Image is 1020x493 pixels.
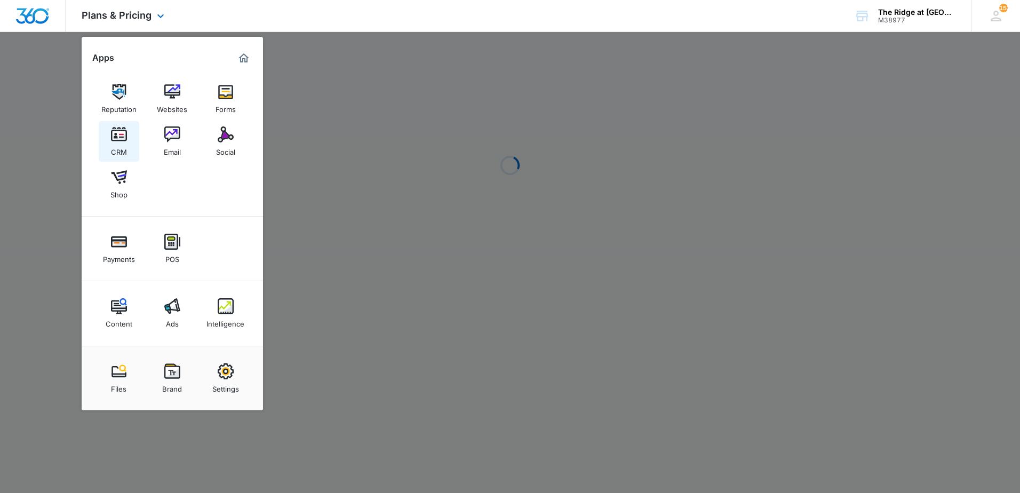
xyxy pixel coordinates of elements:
div: Intelligence [206,314,244,328]
div: account id [878,17,956,24]
a: Settings [205,358,246,399]
a: Social [205,121,246,162]
a: CRM [99,121,139,162]
a: Intelligence [205,293,246,333]
div: Email [164,142,181,156]
div: notifications count [999,4,1008,12]
div: Brand [162,379,182,393]
div: Social [216,142,235,156]
a: Brand [152,358,193,399]
a: Files [99,358,139,399]
span: 153 [999,4,1008,12]
span: Plans & Pricing [82,10,152,21]
a: Reputation [99,78,139,119]
div: POS [165,250,179,264]
a: Ads [152,293,193,333]
a: Email [152,121,193,162]
div: Reputation [101,100,137,114]
a: Payments [99,228,139,269]
div: Settings [212,379,239,393]
a: POS [152,228,193,269]
a: Shop [99,164,139,204]
div: Ads [166,314,179,328]
div: Payments [103,250,135,264]
div: account name [878,8,956,17]
div: Shop [110,185,127,199]
div: CRM [111,142,127,156]
a: Marketing 360® Dashboard [235,50,252,67]
div: Content [106,314,132,328]
a: Forms [205,78,246,119]
h2: Apps [92,53,114,63]
a: Websites [152,78,193,119]
div: Websites [157,100,187,114]
div: Files [111,379,126,393]
div: Forms [216,100,236,114]
a: Content [99,293,139,333]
